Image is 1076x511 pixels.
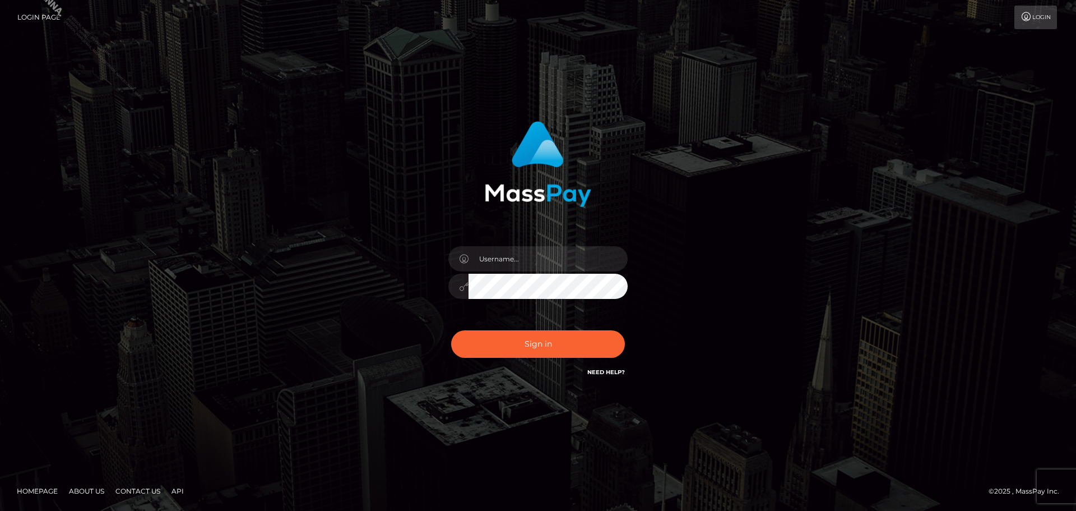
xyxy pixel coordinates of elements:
a: Login Page [17,6,61,29]
input: Username... [469,246,628,271]
a: Homepage [12,482,62,500]
a: Login [1014,6,1057,29]
a: Need Help? [587,369,625,376]
a: API [167,482,188,500]
div: © 2025 , MassPay Inc. [989,485,1068,498]
a: About Us [64,482,109,500]
a: Contact Us [111,482,165,500]
button: Sign in [451,330,625,358]
img: MassPay Login [485,121,591,207]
